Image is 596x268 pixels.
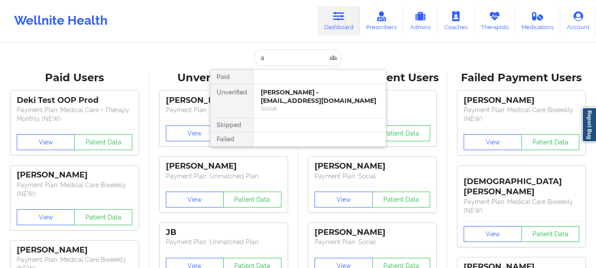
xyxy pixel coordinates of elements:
p: Payment Plan : Social [315,238,430,246]
button: View [17,134,75,150]
p: Payment Plan : Unmatched Plan [166,106,281,114]
div: [PERSON_NAME] [464,95,579,106]
a: Coaches [438,6,474,35]
button: View [464,226,522,242]
div: [PERSON_NAME] [166,161,281,171]
a: Admins [403,6,438,35]
p: Payment Plan : Medical Care Biweekly (NEW) [464,197,579,215]
a: Account [560,6,596,35]
a: Therapists [474,6,515,35]
div: [PERSON_NAME] [17,170,132,180]
button: Patient Data [372,192,431,208]
a: Prescribers [360,6,404,35]
div: [DEMOGRAPHIC_DATA][PERSON_NAME] [464,170,579,197]
div: Paid [210,70,253,84]
p: Payment Plan : Unmatched Plan [166,172,281,181]
button: Patient Data [521,134,580,150]
button: View [315,192,373,208]
div: Paid Users [6,71,143,85]
div: Social [261,105,379,112]
button: Patient Data [223,192,281,208]
div: [PERSON_NAME] - [EMAIL_ADDRESS][DOMAIN_NAME] [261,88,379,105]
div: Deki Test OOP Prod [17,95,132,106]
a: Report Bug [582,107,596,142]
div: Failed [210,132,253,147]
p: Payment Plan : Medical Care Biweekly (NEW) [17,181,132,198]
div: Unverified [210,84,253,118]
button: Patient Data [74,209,132,225]
button: Patient Data [74,134,132,150]
button: Patient Data [521,226,580,242]
button: View [166,192,224,208]
div: [PERSON_NAME] [315,227,430,238]
a: Medications [515,6,561,35]
div: [PERSON_NAME] [17,245,132,255]
p: Payment Plan : Medical Care + Therapy Monthly (NEW) [17,106,132,123]
p: Payment Plan : Social [315,172,430,181]
div: JB [166,227,281,238]
div: Failed Payment Users [453,71,590,85]
div: Skipped [210,118,253,132]
button: View [17,209,75,225]
p: Payment Plan : Medical Care Biweekly (NEW) [464,106,579,123]
button: View [166,125,224,141]
div: Unverified Users [155,71,292,85]
a: Dashboard [318,6,360,35]
p: Payment Plan : Unmatched Plan [166,238,281,246]
div: [PERSON_NAME] [315,161,430,171]
div: [PERSON_NAME] [166,95,281,106]
button: Patient Data [372,125,431,141]
button: View [464,134,522,150]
